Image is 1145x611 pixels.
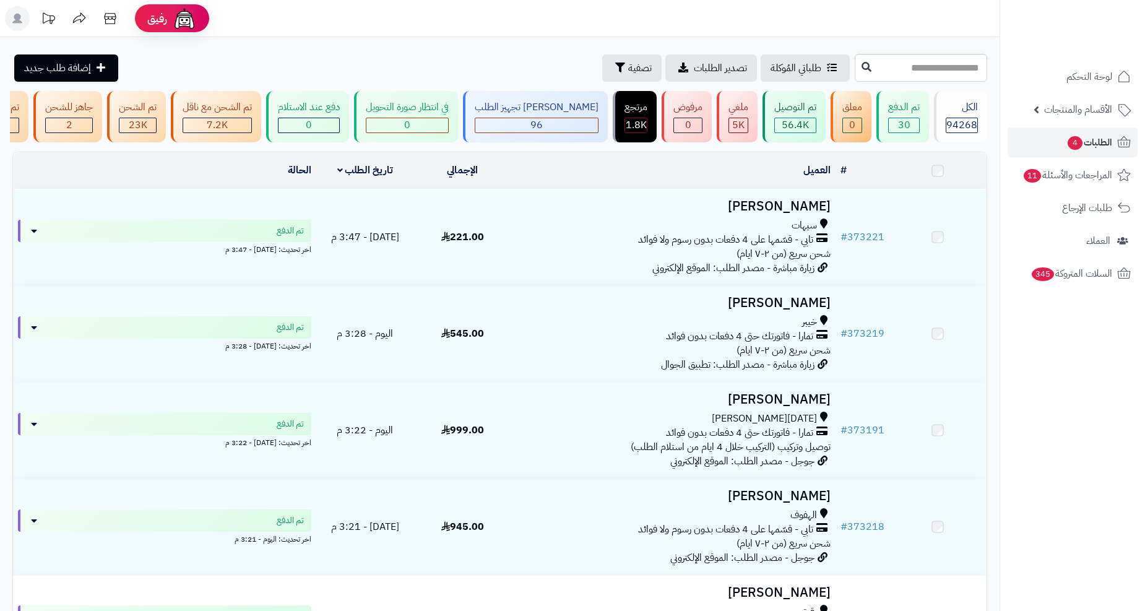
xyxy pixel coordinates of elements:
[288,163,311,178] a: الحالة
[277,418,304,430] span: تم الدفع
[774,100,816,115] div: تم التوصيل
[1030,265,1112,282] span: السلات المتروكة
[441,519,484,534] span: 945.00
[694,61,747,76] span: تصدير الطلبات
[475,118,598,132] div: 96
[1023,169,1041,183] span: 11
[628,61,652,76] span: تصفية
[183,100,252,115] div: تم الشحن مع ناقل
[516,489,831,503] h3: [PERSON_NAME]
[14,54,118,82] a: إضافة طلب جديد
[840,519,884,534] a: #373218
[803,163,831,178] a: العميل
[659,91,714,142] a: مرفوض 0
[306,118,312,132] span: 0
[1062,199,1112,217] span: طلبات الإرجاع
[337,423,393,438] span: اليوم - 3:22 م
[1044,101,1112,118] span: الأقسام والمنتجات
[1022,167,1112,184] span: المراجعات والأسئلة
[119,100,157,115] div: تم الشحن
[889,118,919,132] div: 30
[264,91,352,142] a: دفع عند الاستلام 0
[516,296,831,310] h3: [PERSON_NAME]
[172,6,197,31] img: ai-face.png
[1066,68,1112,85] span: لوحة التحكم
[828,91,874,142] a: معلق 0
[631,440,831,454] span: توصيل وتركيب (التركيب خلال 4 ايام من استلام الطلب)
[666,426,813,440] span: تمارا - فاتورتك حتى 4 دفعات بدون فوائد
[802,315,817,329] span: خيبر
[946,100,978,115] div: الكل
[18,435,311,448] div: اخر تحديث: [DATE] - 3:22 م
[1008,259,1138,288] a: السلات المتروكة345
[277,321,304,334] span: تم الدفع
[638,522,813,537] span: تابي - قسّمها على 4 دفعات بدون رسوم ولا فوائد
[33,6,64,34] a: تحديثات المنصة
[843,118,862,132] div: 0
[670,454,814,469] span: جوجل - مصدر الطلب: الموقع الإلكتروني
[737,536,831,551] span: شحن سريع (من ٢-٧ ايام)
[168,91,264,142] a: تم الشحن مع ناقل 7.2K
[366,100,449,115] div: في انتظار صورة التحويل
[31,91,105,142] a: جاهز للشحن 2
[530,118,543,132] span: 96
[602,54,662,82] button: تصفية
[1066,134,1112,151] span: الطلبات
[337,326,393,341] span: اليوم - 3:28 م
[278,100,340,115] div: دفع عند الاستلام
[331,519,399,534] span: [DATE] - 3:21 م
[665,54,757,82] a: تصدير الطلبات
[840,423,847,438] span: #
[685,118,691,132] span: 0
[105,91,168,142] a: تم الشحن 23K
[842,100,862,115] div: معلق
[183,118,251,132] div: 7223
[946,118,977,132] span: 94268
[888,100,920,115] div: تم الدفع
[840,519,847,534] span: #
[712,412,817,426] span: [DATE][PERSON_NAME]
[1008,62,1138,92] a: لوحة التحكم
[447,163,478,178] a: الإجمالي
[475,100,598,115] div: [PERSON_NAME] تجهيز الطلب
[840,163,847,178] a: #
[331,230,399,245] span: [DATE] - 3:47 م
[18,532,311,545] div: اخر تحديث: اليوم - 3:21 م
[279,118,339,132] div: 0
[1008,160,1138,190] a: المراجعات والأسئلة11
[840,326,884,341] a: #373219
[66,118,72,132] span: 2
[1008,128,1138,157] a: الطلبات4
[898,118,910,132] span: 30
[404,118,410,132] span: 0
[626,118,647,132] span: 1.8K
[790,508,817,522] span: الهفوف
[441,326,484,341] span: 545.00
[761,54,850,82] a: طلباتي المُوكلة
[782,118,809,132] span: 56.4K
[516,392,831,407] h3: [PERSON_NAME]
[1031,267,1054,282] span: 345
[625,118,647,132] div: 1806
[624,100,647,115] div: مرتجع
[277,225,304,237] span: تم الدفع
[931,91,990,142] a: الكل94268
[277,514,304,527] span: تم الدفع
[18,339,311,352] div: اخر تحديث: [DATE] - 3:28 م
[670,550,814,565] span: جوجل - مصدر الطلب: الموقع الإلكتروني
[207,118,228,132] span: 7.2K
[729,118,748,132] div: 4954
[760,91,828,142] a: تم التوصيل 56.4K
[441,230,484,245] span: 221.00
[652,261,814,275] span: زيارة مباشرة - مصدر الطلب: الموقع الإلكتروني
[1068,136,1083,150] span: 4
[840,326,847,341] span: #
[728,100,748,115] div: ملغي
[24,61,91,76] span: إضافة طلب جديد
[441,423,484,438] span: 999.00
[849,118,855,132] span: 0
[129,118,147,132] span: 23K
[771,61,821,76] span: طلباتي المُوكلة
[516,199,831,214] h3: [PERSON_NAME]
[673,100,702,115] div: مرفوض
